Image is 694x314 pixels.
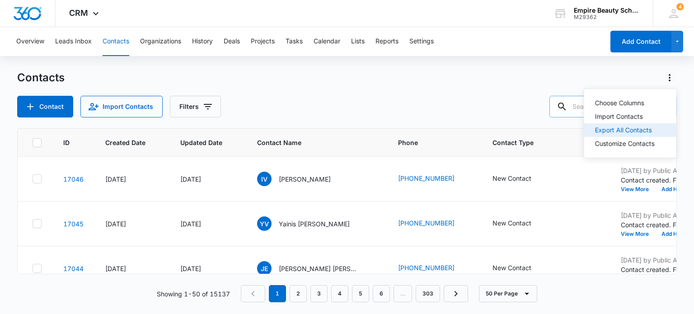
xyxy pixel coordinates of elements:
[595,127,655,133] div: Export All Contacts
[257,216,366,231] div: Contact Name - Yainis Velez Rojas - Select to Edit Field
[398,138,458,147] span: Phone
[595,100,655,106] div: Choose Columns
[269,285,286,302] em: 1
[257,138,363,147] span: Contact Name
[286,27,303,56] button: Tasks
[574,7,640,14] div: account name
[63,220,84,228] a: Navigate to contact details page for Yainis Velez Rojas
[17,96,73,117] button: Add Contact
[180,219,235,229] div: [DATE]
[257,261,272,276] span: JE
[16,27,44,56] button: Overview
[257,172,347,186] div: Contact Name - Ivy Valentine - Select to Edit Field
[375,27,399,56] button: Reports
[351,27,365,56] button: Lists
[549,96,677,117] input: Search Contacts
[63,265,84,272] a: Navigate to contact details page for Jess Evelyn Navoy
[492,263,548,274] div: Contact Type - New Contact - Select to Edit Field
[80,96,163,117] button: Import Contacts
[352,285,369,302] a: Page 5
[409,27,434,56] button: Settings
[584,110,676,123] button: Import Contacts
[279,174,331,184] p: [PERSON_NAME]
[69,8,88,18] span: CRM
[192,27,213,56] button: History
[105,219,159,229] div: [DATE]
[257,216,272,231] span: YV
[676,3,684,10] span: 4
[157,289,230,299] p: Showing 1-50 of 15137
[180,174,235,184] div: [DATE]
[63,175,84,183] a: Navigate to contact details page for Ivy Valentine
[331,285,348,302] a: Page 4
[373,285,390,302] a: Page 6
[492,138,586,147] span: Contact Type
[444,285,468,302] a: Next Page
[492,218,531,228] div: New Contact
[105,174,159,184] div: [DATE]
[63,138,70,147] span: ID
[584,137,676,150] button: Customize Contacts
[224,27,240,56] button: Deals
[610,31,671,52] button: Add Contact
[595,140,655,147] a: Customize Contacts
[595,113,655,120] div: Import Contacts
[55,27,92,56] button: Leads Inbox
[105,138,145,147] span: Created Date
[398,173,471,184] div: Phone - +1 (603) 991-0265 - Select to Edit Field
[676,3,684,10] div: notifications count
[241,285,468,302] nav: Pagination
[257,261,376,276] div: Contact Name - Jess Evelyn Navoy - Select to Edit Field
[17,71,65,84] h1: Contacts
[492,173,548,184] div: Contact Type - New Contact - Select to Edit Field
[584,96,676,110] button: Choose Columns
[290,285,307,302] a: Page 2
[180,138,222,147] span: Updated Date
[257,172,272,186] span: IV
[251,27,275,56] button: Projects
[103,27,129,56] button: Contacts
[574,14,640,20] div: account id
[479,285,537,302] button: 50 Per Page
[398,263,471,274] div: Phone - +1 (603) 729-6680 - Select to Edit Field
[398,263,455,272] a: [PHONE_NUMBER]
[621,231,655,237] button: View More
[180,264,235,273] div: [DATE]
[662,70,677,85] button: Actions
[279,264,360,273] p: [PERSON_NAME] [PERSON_NAME]
[398,218,471,229] div: Phone - (603) 417-0954 - Select to Edit Field
[492,218,548,229] div: Contact Type - New Contact - Select to Edit Field
[398,173,455,183] a: [PHONE_NUMBER]
[105,264,159,273] div: [DATE]
[584,123,676,137] button: Export All Contacts
[170,96,221,117] button: Filters
[398,218,455,228] a: [PHONE_NUMBER]
[314,27,340,56] button: Calendar
[310,285,328,302] a: Page 3
[140,27,181,56] button: Organizations
[279,219,350,229] p: Yainis [PERSON_NAME]
[416,285,440,302] a: Page 303
[492,173,531,183] div: New Contact
[621,187,655,192] button: View More
[492,263,531,272] div: New Contact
